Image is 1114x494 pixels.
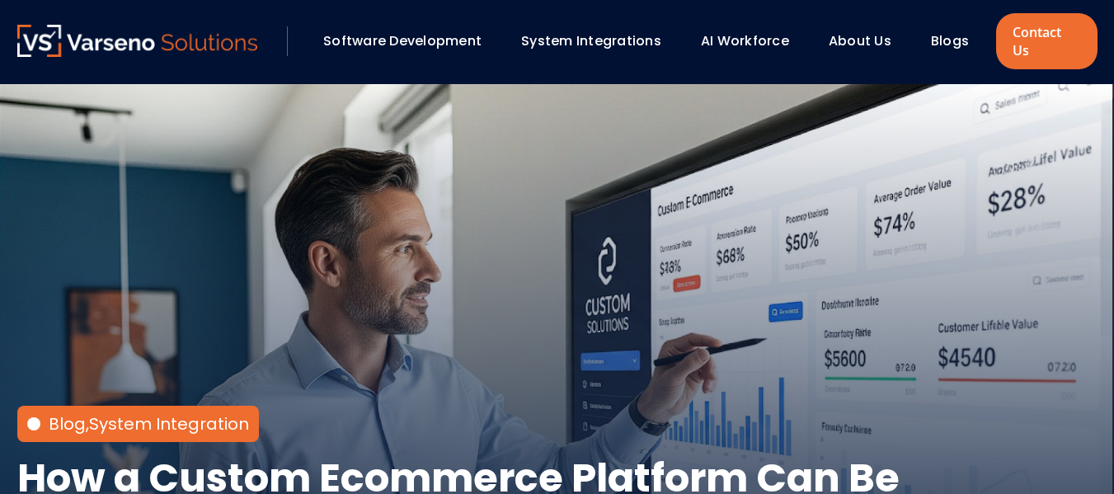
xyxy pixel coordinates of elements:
a: System Integration [89,412,249,435]
a: Blogs [931,31,969,50]
div: Blogs [923,27,992,55]
a: Varseno Solutions – Product Engineering & IT Services [17,25,258,58]
div: Software Development [315,27,505,55]
div: About Us [820,27,914,55]
a: About Us [829,31,891,50]
a: Software Development [323,31,482,50]
a: System Integrations [521,31,661,50]
div: System Integrations [513,27,684,55]
a: Blog [49,412,86,435]
a: AI Workforce [701,31,789,50]
div: , [49,412,249,435]
img: Varseno Solutions – Product Engineering & IT Services [17,25,258,57]
div: AI Workforce [693,27,812,55]
a: Contact Us [996,13,1097,69]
